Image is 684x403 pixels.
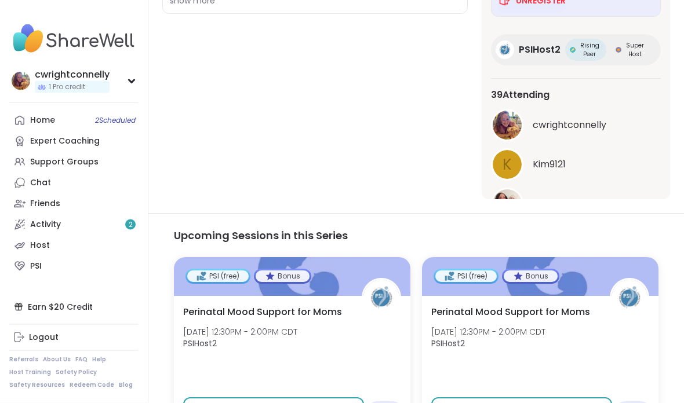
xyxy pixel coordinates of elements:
[533,197,572,211] span: Heyitsari
[256,271,310,283] div: Bonus
[616,47,621,53] img: Super Host
[49,82,85,92] span: 1 Pro credit
[129,220,133,230] span: 2
[431,338,465,350] b: PSIHost2
[30,156,99,168] div: Support Groups
[30,240,50,251] div: Host
[493,190,522,219] img: Heyitsari
[533,158,566,172] span: Kim9121
[183,306,342,320] span: Perinatal Mood Support for Moms
[503,154,512,177] span: K
[9,214,139,235] a: Activity2
[9,356,38,364] a: Referrals
[30,219,61,230] div: Activity
[30,261,42,272] div: PSI
[9,368,51,376] a: Host Training
[9,131,139,152] a: Expert Coaching
[30,115,55,126] div: Home
[9,193,139,214] a: Friends
[491,89,550,102] span: 39 Attending
[187,271,249,283] div: PSI (free)
[578,42,602,59] span: Rising Peer
[183,327,297,338] span: [DATE] 12:30PM - 2:00PM CDT
[9,235,139,256] a: Host
[519,43,561,57] span: PSIHost2
[9,381,65,389] a: Safety Resources
[431,327,545,338] span: [DATE] 12:30PM - 2:00PM CDT
[493,111,522,140] img: cwrightconnelly
[70,381,114,389] a: Redeem Code
[612,280,647,316] img: PSIHost2
[9,173,139,193] a: Chat
[183,338,217,350] b: PSIHost2
[9,296,139,317] div: Earn $20 Credit
[9,110,139,131] a: Home2Scheduled
[30,198,60,210] div: Friends
[30,177,51,189] div: Chat
[56,368,97,376] a: Safety Policy
[533,119,606,133] span: cwrightconnelly
[496,41,514,60] img: PSIHost2
[491,35,661,66] a: PSIHost2PSIHost2Rising PeerRising PeerSuper HostSuper Host
[75,356,88,364] a: FAQ
[12,72,30,90] img: cwrightconnelly
[9,19,139,59] img: ShareWell Nav Logo
[491,188,661,221] a: HeyitsariHeyitsari
[491,109,661,142] a: cwrightconnellycwrightconnelly
[491,149,661,181] a: KKim9121
[29,332,59,343] div: Logout
[431,306,590,320] span: Perinatal Mood Support for Moms
[9,152,139,173] a: Support Groups
[435,271,497,283] div: PSI (free)
[363,280,399,316] img: PSIHost2
[9,256,139,277] a: PSI
[504,271,558,283] div: Bonus
[570,47,576,53] img: Rising Peer
[35,68,110,81] div: cwrightconnelly
[43,356,71,364] a: About Us
[92,356,106,364] a: Help
[30,135,100,147] div: Expert Coaching
[9,327,139,348] a: Logout
[174,228,658,244] h3: Upcoming Sessions in this Series
[119,381,133,389] a: Blog
[624,42,647,59] span: Super Host
[95,116,136,125] span: 2 Scheduled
